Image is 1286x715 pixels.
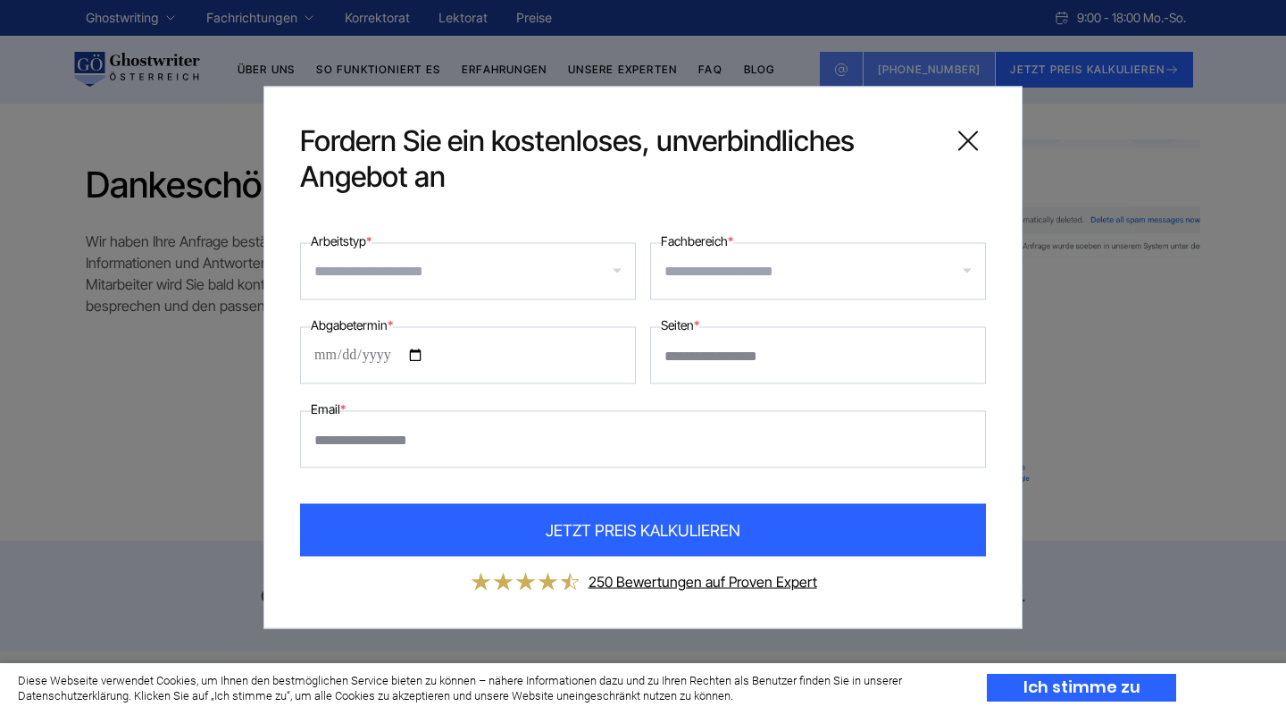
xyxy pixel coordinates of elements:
div: Diese Webseite verwendet Cookies, um Ihnen den bestmöglichen Service bieten zu können – nähere In... [18,674,956,704]
label: Fachbereich [661,231,733,252]
div: Ich stimme zu [987,674,1176,702]
span: Fordern Sie ein kostenloses, unverbindliches Angebot an [300,123,936,195]
label: Seiten [661,315,699,336]
label: Abgabetermin [311,315,393,336]
label: Email [311,399,346,420]
label: Arbeitstyp [311,231,372,252]
button: JETZT PREIS KALKULIEREN [300,504,986,557]
span: JETZT PREIS KALKULIEREN [546,518,740,543]
a: 250 Bewertungen auf Proven Expert [589,573,817,591]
